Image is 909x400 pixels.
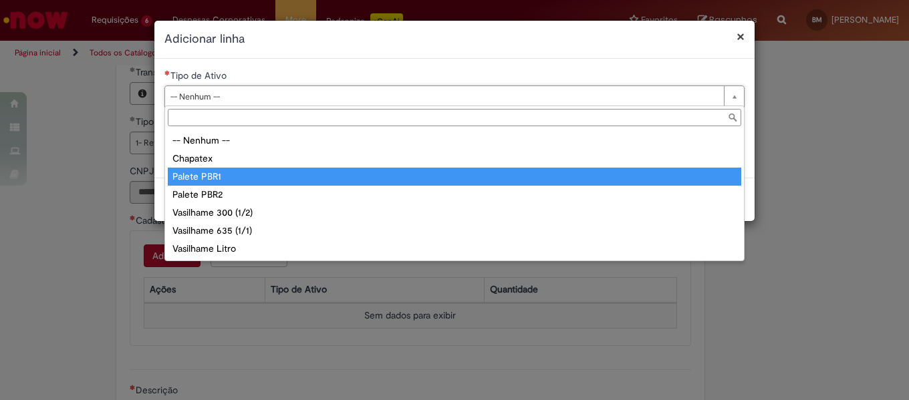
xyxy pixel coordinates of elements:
div: Palete PBR2 [168,186,741,204]
div: Vasilhame 300 (1/2) [168,204,741,222]
div: Chapatex [168,150,741,168]
ul: Tipo de Ativo [165,129,744,260]
div: Vasilhame Litro [168,240,741,258]
div: Vasilhame 635 (1/1) [168,222,741,240]
div: -- Nenhum -- [168,132,741,150]
div: Palete PBR1 [168,168,741,186]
